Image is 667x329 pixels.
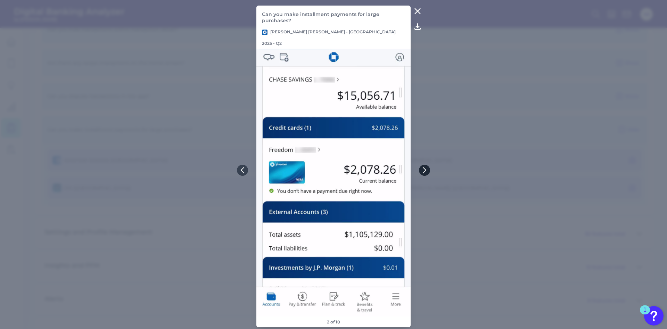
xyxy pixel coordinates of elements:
p: [PERSON_NAME] [PERSON_NAME] - [GEOGRAPHIC_DATA] [262,29,396,35]
button: Open Resource Center, 1 new notification [644,306,664,326]
p: Can you make installment payments for large purchases? [262,11,405,24]
div: 1 [643,310,647,319]
img: JP Morgan Chase [262,30,267,35]
img: 5749-02-JP-Morgan-Chase--US-2025-Q2-CC-MOS.png [256,49,411,316]
footer: 2 of 10 [324,316,343,327]
p: 2025 - Q2 [262,41,282,46]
